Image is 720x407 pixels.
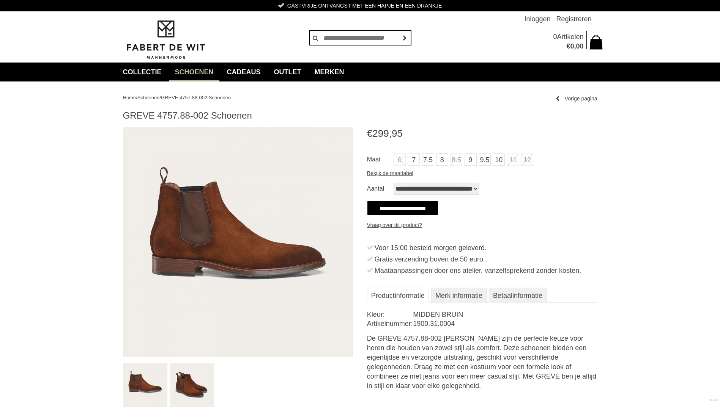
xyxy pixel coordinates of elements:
span: , [574,42,576,50]
a: Inloggen [524,11,550,27]
span: 299 [372,128,389,139]
h1: GREVE 4757.88-002 Schoenen [123,110,597,121]
a: 9 [465,153,477,166]
a: Cadeaus [221,63,266,81]
span: / [136,95,137,100]
a: Vorige pagina [556,93,597,104]
a: Home [123,95,136,100]
dt: Kleur: [367,310,413,319]
span: 0 [553,33,557,41]
a: Divide [709,396,718,405]
a: Bekijk de maattabel [367,167,413,179]
a: Productinformatie [367,288,429,303]
dd: MIDDEN BRUIN [413,310,597,319]
ul: Maat [367,153,597,167]
a: Merken [309,63,350,81]
dt: Artikelnummer: [367,319,413,328]
a: 7.5 [422,153,434,166]
span: € [367,128,372,139]
a: 7 [408,153,420,166]
a: 10 [493,153,505,166]
div: Gratis verzending boven de 50 euro. [375,254,597,265]
a: 9.5 [479,153,491,166]
a: Betaalinformatie [489,288,547,303]
span: Artikelen [557,33,583,41]
img: Fabert de Wit [123,19,208,60]
dd: 1900.31.0004 [413,319,597,328]
a: 8 [436,153,448,166]
label: Aantal [367,183,394,195]
span: 0 [570,42,574,50]
div: De GREVE 4757.88-002 [PERSON_NAME] zijn de perfecte keuze voor heren die houden van zowel stijl a... [367,334,597,391]
li: Maataanpassingen door ons atelier, vanzelfsprekend zonder kosten. [367,265,597,276]
a: collectie [117,63,167,81]
a: Outlet [268,63,307,81]
span: 95 [392,128,403,139]
span: / [159,95,161,100]
a: Merk informatie [431,288,487,303]
span: 00 [576,42,583,50]
img: GREVE 4757.88-002 Schoenen [123,127,353,357]
span: € [566,42,570,50]
a: Schoenen [169,63,219,81]
a: Registreren [556,11,591,27]
a: Vraag over dit product? [367,219,422,231]
div: Voor 15:00 besteld morgen geleverd. [375,242,597,254]
a: GREVE 4757.88-002 Schoenen [161,95,231,100]
a: Schoenen [137,95,160,100]
span: , [389,128,392,139]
